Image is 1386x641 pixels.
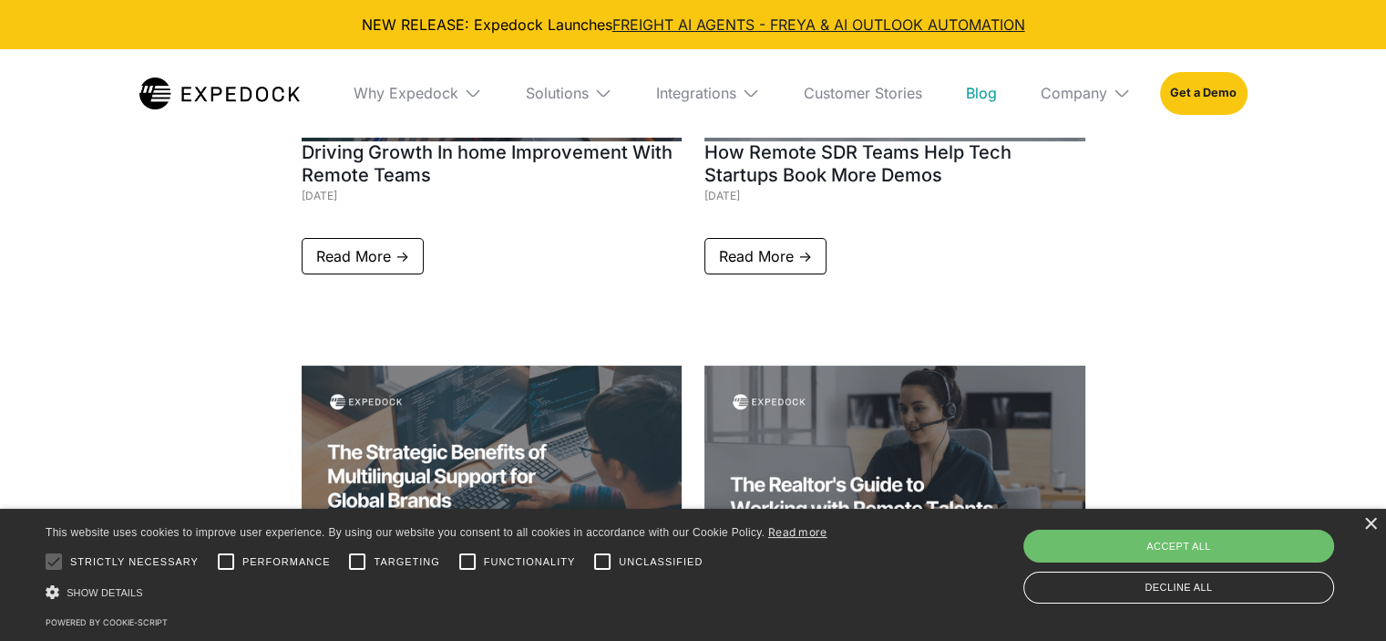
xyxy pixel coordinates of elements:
a: Blog [951,49,1011,137]
div: [DATE] [302,187,683,205]
a: Customer Stories [789,49,937,137]
div: Solutions [511,49,627,137]
a: Read more [768,525,827,539]
span: Strictly necessary [70,554,199,570]
div: Company [1041,84,1107,102]
div: Show details [46,583,827,602]
div: NEW RELEASE: Expedock Launches [15,15,1371,35]
span: This website uses cookies to improve user experience. By using our website you consent to all coo... [46,526,765,539]
div: Accept all [1023,530,1334,563]
span: Targeting [374,554,439,570]
span: Show details [67,587,143,598]
div: Why Expedock [339,49,497,137]
span: Functionality [484,554,575,570]
iframe: Chat Widget [1295,553,1386,641]
a: Read More -> [704,238,826,274]
div: Decline all [1023,572,1334,604]
div: Company [1026,49,1145,137]
a: Read More -> [302,238,424,274]
div: Integrations [642,49,775,137]
div: Solutions [526,84,589,102]
div: [DATE] [704,187,1085,205]
span: Performance [242,554,331,570]
h1: Driving Growth In home Improvement With Remote Teams [302,141,683,187]
a: Powered by cookie-script [46,617,168,627]
div: Close [1363,518,1377,532]
a: Get a Demo [1160,72,1247,114]
h1: How Remote SDR Teams Help Tech Startups Book More Demos [704,141,1085,187]
div: Why Expedock [354,84,458,102]
span: Unclassified [619,554,703,570]
div: Integrations [656,84,736,102]
a: FREIGHT AI AGENTS - FREYA & AI OUTLOOK AUTOMATION [612,16,1025,34]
